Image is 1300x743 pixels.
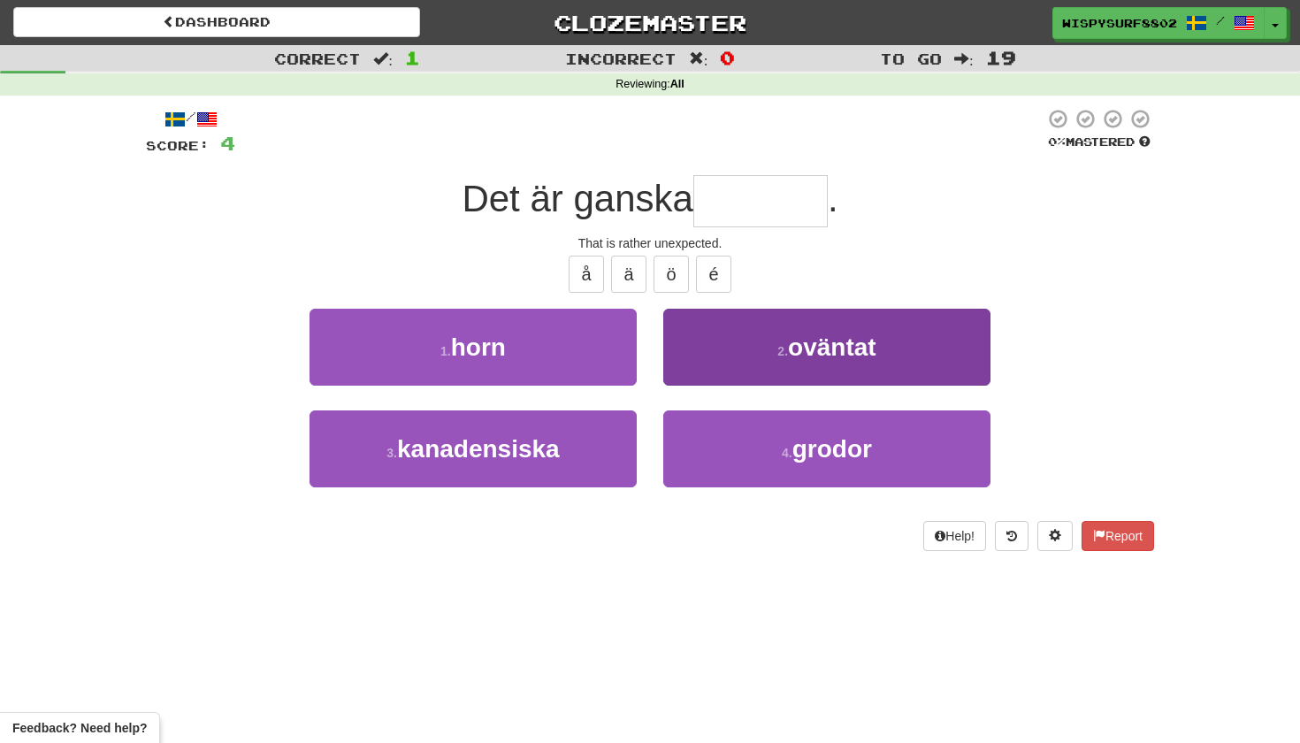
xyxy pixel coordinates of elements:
button: ö [654,256,689,293]
button: Report [1082,521,1154,551]
span: Open feedback widget [12,719,147,737]
span: 0 % [1048,134,1066,149]
span: grodor [792,435,872,463]
div: Mastered [1044,134,1154,150]
small: 3 . [386,446,397,460]
small: 1 . [440,344,451,358]
span: Correct [274,50,361,67]
strong: All [670,78,684,90]
span: kanadensiska [397,435,560,463]
button: é [696,256,731,293]
span: 19 [986,47,1016,68]
span: oväntat [788,333,876,361]
span: / [1216,14,1225,27]
div: / [146,108,235,130]
button: ä [611,256,646,293]
button: 3.kanadensiska [310,410,637,487]
span: 4 [220,132,235,154]
button: 2.oväntat [663,309,990,386]
span: To go [880,50,942,67]
span: 0 [720,47,735,68]
a: WispySurf8802 / [1052,7,1265,39]
span: : [373,51,393,66]
button: 1.horn [310,309,637,386]
a: Clozemaster [447,7,853,38]
small: 2 . [777,344,788,358]
span: Det är ganska [462,178,692,219]
button: å [569,256,604,293]
small: 4 . [782,446,792,460]
span: WispySurf8802 [1062,15,1177,31]
a: Dashboard [13,7,420,37]
span: Incorrect [565,50,677,67]
span: 1 [405,47,420,68]
span: horn [451,333,506,361]
span: . [828,178,838,219]
button: 4.grodor [663,410,990,487]
span: Score: [146,138,210,153]
button: Help! [923,521,986,551]
div: That is rather unexpected. [146,234,1154,252]
button: Round history (alt+y) [995,521,1029,551]
span: : [689,51,708,66]
span: : [954,51,974,66]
